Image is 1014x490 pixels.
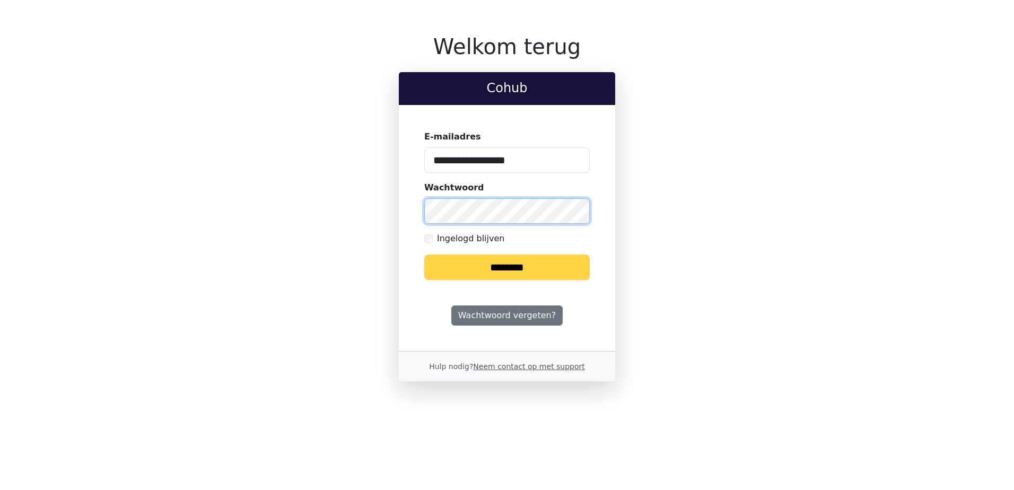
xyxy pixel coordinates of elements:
[473,362,584,371] a: Neem contact op met support
[399,34,615,59] h1: Welkom terug
[437,232,504,245] label: Ingelogd blijven
[407,81,607,96] h2: Cohub
[424,130,481,143] label: E-mailadres
[451,305,563,326] a: Wachtwoord vergeten?
[429,362,585,371] small: Hulp nodig?
[424,181,484,194] label: Wachtwoord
